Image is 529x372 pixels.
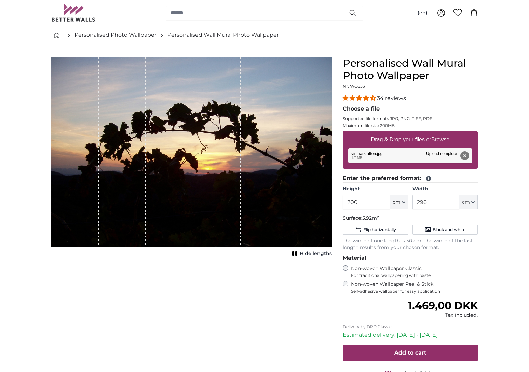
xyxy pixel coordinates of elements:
legend: Enter the preferred format: [343,174,478,183]
button: Hide lengths [290,249,332,258]
p: Delivery by DPD Classic [343,324,478,330]
span: Nr. WQ553 [343,84,365,89]
div: Tax included. [408,312,478,319]
span: Hide lengths [300,250,332,257]
label: Non-woven Wallpaper Classic [351,265,478,278]
span: For traditional wallpapering with paste [351,273,478,278]
span: 1.469,00 DKK [408,299,478,312]
button: cm [390,195,408,209]
span: Add to cart [394,349,426,356]
span: cm [393,199,401,206]
span: Black and white [433,227,465,232]
p: Maximum file size 200MB. [343,123,478,128]
label: Height [343,185,408,192]
span: 5.92m² [362,215,379,221]
button: (en) [412,7,433,19]
legend: Material [343,254,478,262]
span: 34 reviews [377,95,406,101]
button: Add to cart [343,345,478,361]
p: Supported file formats JPG, PNG, TIFF, PDF [343,116,478,121]
span: Self-adhesive wallpaper for easy application [351,288,478,294]
button: Black and white [412,225,478,235]
p: Surface: [343,215,478,222]
div: 1 of 1 [51,57,332,258]
label: Width [412,185,478,192]
h1: Personalised Wall Mural Photo Wallpaper [343,57,478,82]
label: Drag & Drop your files or [368,133,452,146]
a: Personalised Wall Mural Photo Wallpaper [167,31,279,39]
legend: Choose a file [343,105,478,113]
button: cm [459,195,478,209]
span: 4.32 stars [343,95,377,101]
span: Flip horizontally [363,227,396,232]
u: Browse [431,137,449,142]
p: Estimated delivery: [DATE] - [DATE] [343,331,478,339]
button: Flip horizontally [343,225,408,235]
label: Non-woven Wallpaper Peel & Stick [351,281,478,294]
span: cm [462,199,470,206]
nav: breadcrumbs [51,24,478,46]
img: Betterwalls [51,4,96,22]
a: Personalised Photo Wallpaper [74,31,157,39]
p: The width of one length is 50 cm. The width of the last length results from your chosen format. [343,238,478,251]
